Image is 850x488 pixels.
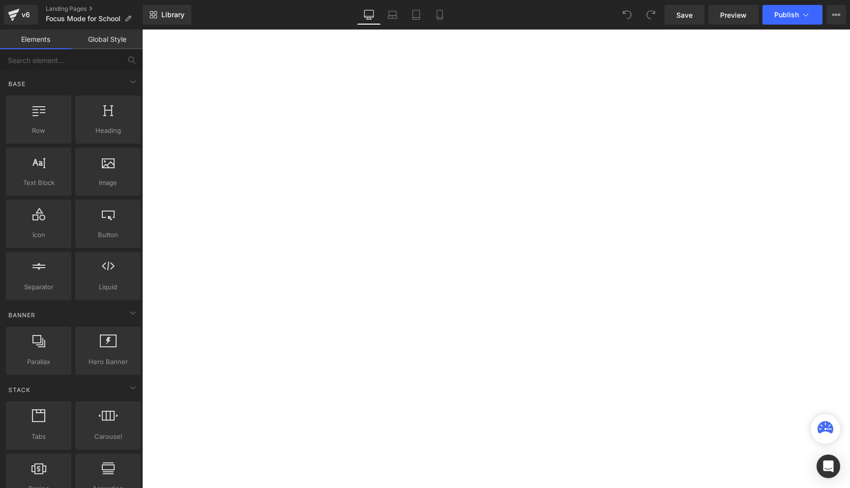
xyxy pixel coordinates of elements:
span: Stack [7,385,31,395]
span: Carousel [78,431,138,442]
span: Liquid [78,282,138,292]
span: Row [9,125,68,136]
span: Preview [720,10,747,20]
span: Focus Mode for School [46,15,121,23]
span: Save [676,10,693,20]
a: Mobile [428,5,452,25]
span: Text Block [9,178,68,188]
button: Redo [641,5,661,25]
span: Icon [9,230,68,240]
span: Parallax [9,357,68,367]
span: Heading [78,125,138,136]
span: Tabs [9,431,68,442]
span: Separator [9,282,68,292]
a: Tablet [404,5,428,25]
span: Image [78,178,138,188]
span: Library [161,10,184,19]
a: Landing Pages [46,5,143,13]
a: Desktop [357,5,381,25]
button: More [826,5,846,25]
a: Laptop [381,5,404,25]
span: Button [78,230,138,240]
button: Publish [762,5,822,25]
span: Banner [7,310,36,320]
button: Undo [617,5,637,25]
a: Global Style [71,30,143,49]
span: Base [7,79,27,89]
a: v6 [4,5,38,25]
a: New Library [143,5,191,25]
a: Preview [708,5,759,25]
span: Hero Banner [78,357,138,367]
span: Publish [774,11,799,19]
div: Open Intercom Messenger [817,455,840,478]
div: v6 [20,8,32,21]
